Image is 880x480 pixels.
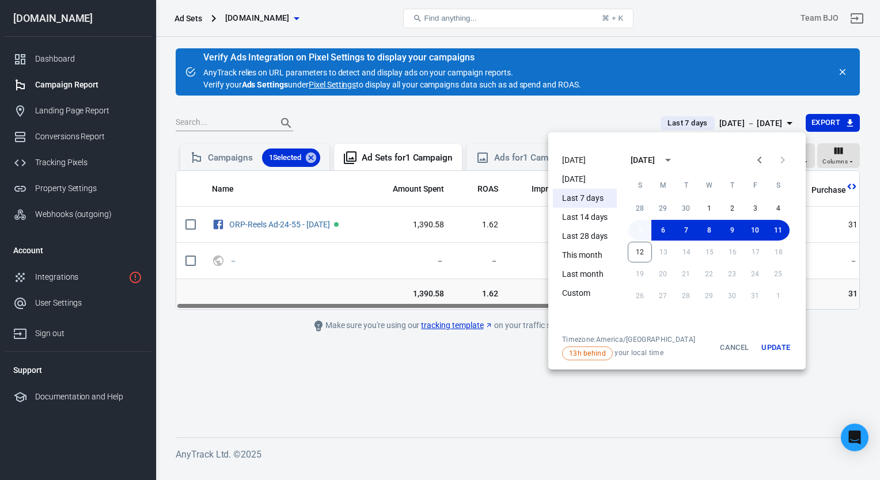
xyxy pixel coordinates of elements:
[745,174,765,197] span: Friday
[553,151,617,170] li: [DATE]
[553,170,617,189] li: [DATE]
[658,150,678,170] button: calendar view is open, switch to year view
[628,198,651,219] button: 28
[757,335,794,360] button: Update
[722,174,742,197] span: Thursday
[553,284,617,303] li: Custom
[676,174,696,197] span: Tuesday
[767,198,790,219] button: 4
[744,220,767,241] button: 10
[628,242,652,262] button: 12
[720,198,744,219] button: 2
[628,220,651,241] button: 5
[699,174,719,197] span: Wednesday
[553,246,617,265] li: This month
[674,198,697,219] button: 30
[553,208,617,227] li: Last 14 days
[651,198,674,219] button: 29
[651,220,674,241] button: 6
[565,348,610,359] span: 13h behind
[653,174,673,197] span: Monday
[748,148,771,172] button: Previous month
[562,335,695,344] div: Timezone: America/[GEOGRAPHIC_DATA]
[697,220,720,241] button: 8
[629,174,650,197] span: Sunday
[841,424,868,451] div: Open Intercom Messenger
[631,154,655,166] div: [DATE]
[553,265,617,284] li: Last month
[697,198,720,219] button: 1
[744,198,767,219] button: 3
[720,220,744,241] button: 9
[553,189,617,208] li: Last 7 days
[674,220,697,241] button: 7
[716,335,753,360] button: Cancel
[767,220,790,241] button: 11
[553,227,617,246] li: Last 28 days
[768,174,788,197] span: Saturday
[562,346,695,360] span: your local time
